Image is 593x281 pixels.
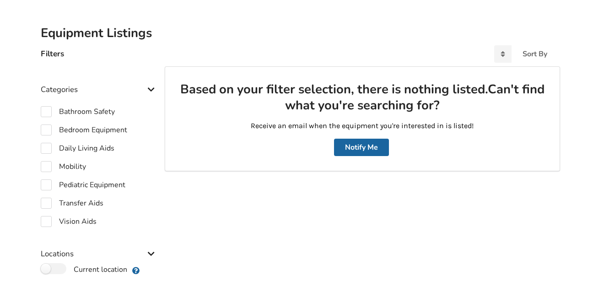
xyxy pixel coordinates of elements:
label: Mobility [41,161,86,172]
label: Bedroom Equipment [41,124,127,135]
label: Transfer Aids [41,198,103,209]
label: Bathroom Safety [41,106,115,117]
h4: Filters [41,49,64,59]
div: Locations [41,231,158,263]
div: Sort By [523,50,547,58]
label: Current location [41,263,127,275]
label: Pediatric Equipment [41,179,125,190]
div: Categories [41,66,158,99]
h2: Based on your filter selection, there is nothing listed. Can't find what you're searching for? [180,81,544,114]
label: Vision Aids [41,216,97,227]
button: Notify Me [334,139,389,156]
h2: Equipment Listings [41,25,553,41]
label: Daily Living Aids [41,143,114,154]
p: Receive an email when the equipment you're interested in is listed! [180,121,544,131]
